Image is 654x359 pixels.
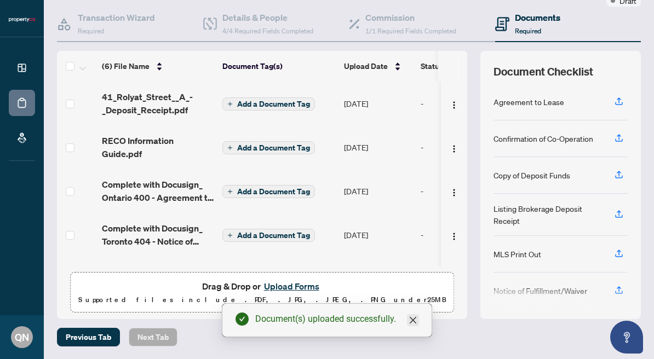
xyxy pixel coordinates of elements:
[445,95,463,112] button: Logo
[365,27,456,35] span: 1/1 Required Fields Completed
[494,64,593,79] span: Document Checklist
[102,265,214,292] span: Ontario 324 - Confirmation of Co-operation and Representation Tenant 11.pdf
[71,273,454,313] span: Drag & Drop orUpload FormsSupported files include .PDF, .JPG, .JPEG, .PNG under25MB
[222,185,315,198] button: Add a Document Tag
[445,138,463,156] button: Logo
[340,257,416,300] td: [DATE]
[494,96,564,108] div: Agreement to Lease
[421,141,505,153] div: -
[102,222,214,248] span: Complete with Docusign_ Toronto 404 - Notice of Fulfillment of Conditions Agreement to Leap.pdf
[450,144,458,153] img: Logo
[222,11,313,24] h4: Details & People
[494,132,593,144] div: Confirmation of Co-Operation
[227,101,233,107] span: plus
[222,229,315,242] button: Add a Document Tag
[78,11,155,24] h4: Transaction Wizard
[227,233,233,238] span: plus
[610,321,643,354] button: Open asap
[255,312,418,326] div: Document(s) uploaded successfully.
[222,228,315,242] button: Add a Document Tag
[77,293,447,306] p: Supported files include .PDF, .JPG, .JPEG, .PNG under 25 MB
[494,248,541,260] div: MLS Print Out
[102,134,214,160] span: RECO Information Guide.pdf
[450,188,458,197] img: Logo
[9,16,35,23] img: logo
[129,328,177,346] button: Next Tab
[416,51,509,82] th: Status
[222,97,315,111] button: Add a Document Tag
[421,185,505,197] div: -
[237,144,310,152] span: Add a Document Tag
[421,60,443,72] span: Status
[340,169,416,213] td: [DATE]
[421,229,505,241] div: -
[66,328,111,346] span: Previous Tab
[202,279,323,293] span: Drag & Drop or
[494,169,570,181] div: Copy of Deposit Funds
[450,232,458,241] img: Logo
[407,314,419,326] a: Close
[344,60,388,72] span: Upload Date
[494,202,601,227] div: Listing Brokerage Deposit Receipt
[15,329,29,345] span: QN
[515,27,541,35] span: Required
[222,97,315,111] button: Add a Document Tag
[227,145,233,150] span: plus
[222,184,315,199] button: Add a Document Tag
[409,316,417,325] span: close
[515,11,560,24] h4: Documents
[340,125,416,169] td: [DATE]
[340,51,416,82] th: Upload Date
[237,188,310,195] span: Add a Document Tag
[237,231,310,239] span: Add a Document Tag
[237,100,310,108] span: Add a Document Tag
[261,279,323,293] button: Upload Forms
[421,97,505,109] div: -
[102,178,214,204] span: Complete with Docusign_ Ontario 400 - Agreement to Lease Residential 19pdf [GEOGRAPHIC_DATA] 32p.pdf
[227,189,233,194] span: plus
[97,51,218,82] th: (6) File Name
[340,213,416,257] td: [DATE]
[222,141,315,154] button: Add a Document Tag
[222,27,313,35] span: 4/4 Required Fields Completed
[102,90,214,117] span: 41_Rolyat_Street__A_-_Deposit_Receipt.pdf
[102,60,150,72] span: (6) File Name
[445,226,463,244] button: Logo
[236,312,249,326] span: check-circle
[340,82,416,125] td: [DATE]
[78,27,104,35] span: Required
[445,182,463,200] button: Logo
[57,328,120,346] button: Previous Tab
[365,11,456,24] h4: Commission
[450,101,458,109] img: Logo
[218,51,340,82] th: Document Tag(s)
[494,285,587,297] div: Notice of Fulfillment/Waiver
